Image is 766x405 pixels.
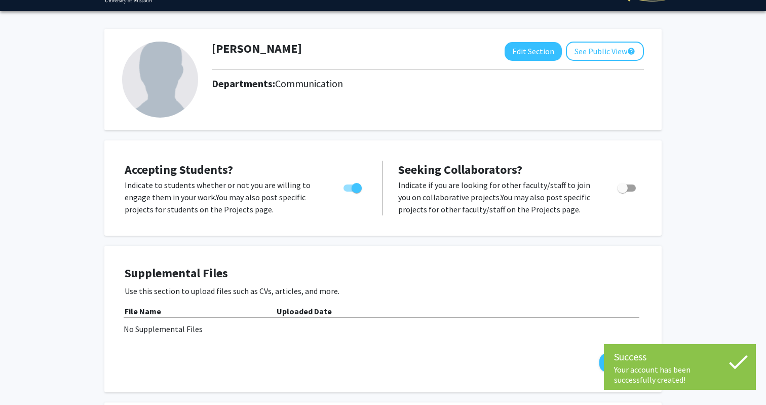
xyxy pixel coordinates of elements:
[125,306,161,316] b: File Name
[398,162,522,177] span: Seeking Collaborators?
[505,42,562,61] button: Edit Section
[8,359,43,397] iframe: Chat
[614,364,746,385] div: Your account has been successfully created!
[125,162,233,177] span: Accepting Students?
[125,285,641,297] p: Use this section to upload files such as CVs, articles, and more.
[275,77,343,90] span: Communication
[124,323,642,335] div: No Supplemental Files
[398,179,598,215] p: Indicate if you are looking for other faculty/staff to join you on collaborative projects. You ma...
[339,179,367,194] div: Toggle
[125,266,641,281] h4: Supplemental Files
[614,349,746,364] div: Success
[277,306,332,316] b: Uploaded Date
[599,353,641,372] button: Add File
[125,179,324,215] p: Indicate to students whether or not you are willing to engage them in your work. You may also pos...
[614,179,641,194] div: Toggle
[212,42,302,56] h1: [PERSON_NAME]
[566,42,644,61] button: See Public View
[204,78,652,90] h2: Departments:
[122,42,198,118] img: Profile Picture
[627,45,635,57] mat-icon: help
